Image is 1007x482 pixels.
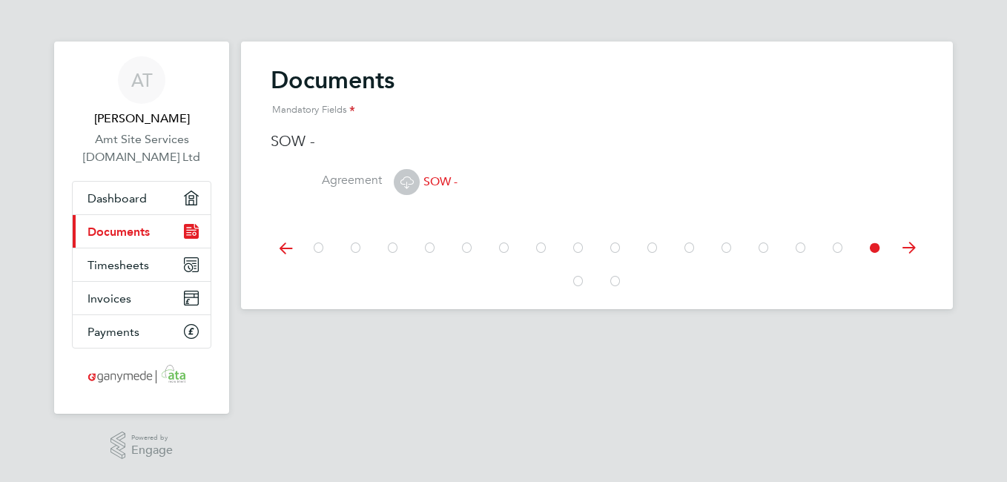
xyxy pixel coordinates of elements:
span: Timesheets [88,258,149,272]
span: Powered by [131,432,173,444]
a: Powered byEngage [110,432,174,460]
span: Adrian Taylor [72,110,211,128]
span: SOW - [394,174,458,189]
span: Payments [88,325,139,339]
a: Go to home page [72,363,211,387]
span: AT [131,70,153,90]
a: Dashboard [73,182,211,214]
h2: Documents [271,65,923,125]
img: ganymedesolutions-logo-retina.png [84,363,200,387]
span: Invoices [88,291,131,306]
a: AT[PERSON_NAME] [72,56,211,128]
nav: Main navigation [54,42,229,414]
span: Documents [88,225,150,239]
span: Engage [131,444,173,457]
label: Agreement [271,173,382,188]
a: Amt Site Services [DOMAIN_NAME] Ltd [72,131,211,166]
a: Documents [73,215,211,248]
div: Mandatory Fields [271,95,923,125]
a: Payments [73,315,211,348]
a: Invoices [73,282,211,314]
a: Timesheets [73,248,211,281]
span: Dashboard [88,191,147,205]
h3: SOW - [271,131,923,151]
